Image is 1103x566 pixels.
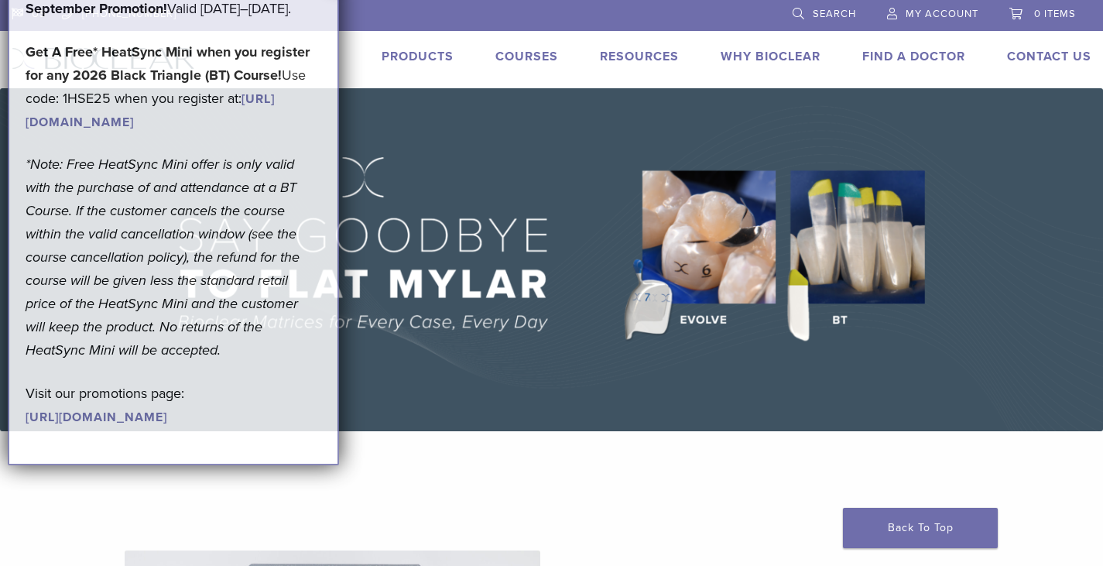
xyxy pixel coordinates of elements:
[843,508,998,548] a: Back To Top
[906,8,978,20] span: My Account
[26,40,321,133] p: Use code: 1HSE25 when you register at:
[26,43,310,84] strong: Get A Free* HeatSync Mini when you register for any 2026 Black Triangle (BT) Course!
[862,49,965,64] a: Find A Doctor
[813,8,856,20] span: Search
[26,156,300,358] em: *Note: Free HeatSync Mini offer is only valid with the purchase of and attendance at a BT Course....
[495,49,558,64] a: Courses
[721,49,820,64] a: Why Bioclear
[26,382,321,428] p: Visit our promotions page:
[26,410,167,425] a: [URL][DOMAIN_NAME]
[382,49,454,64] a: Products
[600,49,679,64] a: Resources
[1007,49,1091,64] a: Contact Us
[26,91,275,130] a: [URL][DOMAIN_NAME]
[1034,8,1076,20] span: 0 items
